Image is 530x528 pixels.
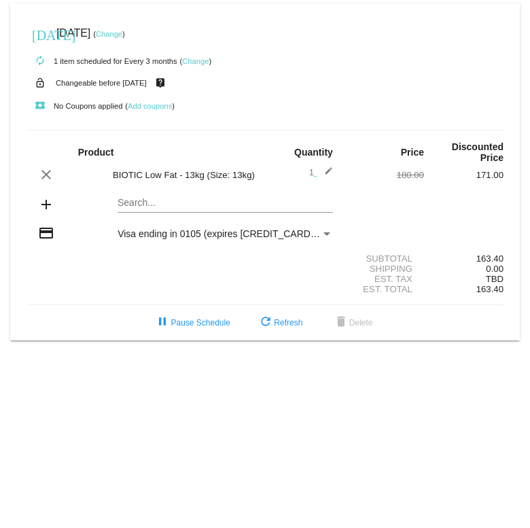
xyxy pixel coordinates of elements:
[125,102,175,110] small: ( )
[38,225,54,241] mat-icon: credit_card
[476,284,503,294] span: 163.40
[486,274,503,284] span: TBD
[32,74,48,92] mat-icon: lock_open
[333,318,373,328] span: Delete
[258,318,302,328] span: Refresh
[452,141,503,163] strong: Discounted Price
[78,147,114,158] strong: Product
[294,147,333,158] strong: Quantity
[401,147,424,158] strong: Price
[486,264,503,274] span: 0.00
[32,26,48,42] mat-icon: [DATE]
[118,228,345,239] span: Visa ending in 0105 (expires [CREDIT_CARD_DATA])
[317,166,333,183] mat-icon: edit
[32,98,48,114] mat-icon: local_play
[26,102,122,110] small: No Coupons applied
[322,311,384,335] button: Delete
[344,284,424,294] div: Est. Total
[152,74,169,92] mat-icon: live_help
[179,57,211,65] small: ( )
[258,315,274,331] mat-icon: refresh
[38,166,54,183] mat-icon: clear
[96,30,122,38] a: Change
[182,57,209,65] a: Change
[143,311,241,335] button: Pause Schedule
[118,228,333,239] mat-select: Payment Method
[106,170,265,180] div: BIOTIC Low Fat - 13kg (Size: 13kg)
[247,311,313,335] button: Refresh
[32,53,48,69] mat-icon: autorenew
[424,253,503,264] div: 163.40
[118,198,333,209] input: Search...
[38,196,54,213] mat-icon: add
[56,79,147,87] small: Changeable before [DATE]
[93,30,125,38] small: ( )
[344,170,424,180] div: 180.00
[344,274,424,284] div: Est. Tax
[154,318,230,328] span: Pause Schedule
[26,57,177,65] small: 1 item scheduled for Every 3 months
[344,253,424,264] div: Subtotal
[154,315,171,331] mat-icon: pause
[344,264,424,274] div: Shipping
[333,315,349,331] mat-icon: delete
[424,170,503,180] div: 171.00
[128,102,172,110] a: Add coupons
[309,167,333,177] span: 1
